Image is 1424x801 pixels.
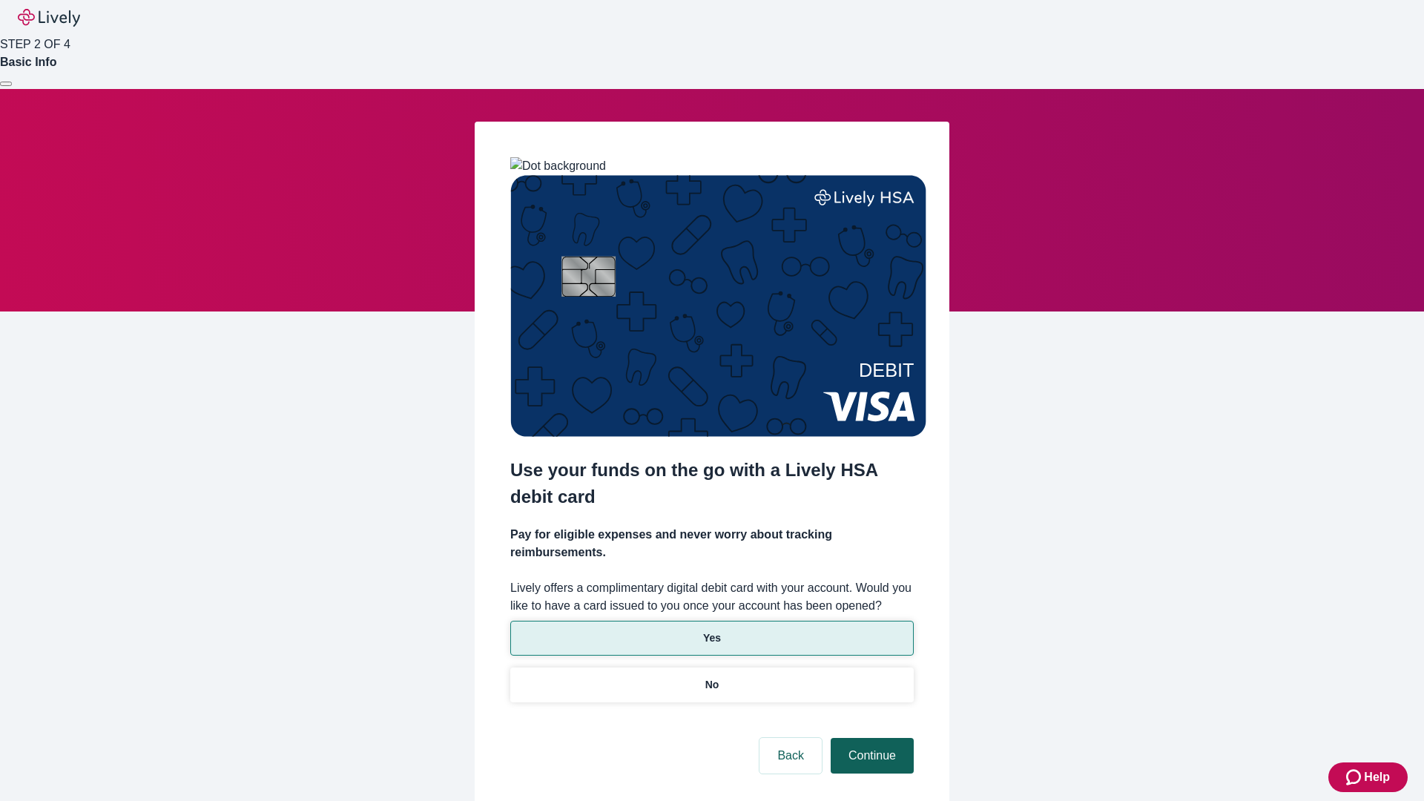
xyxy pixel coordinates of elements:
[510,457,914,510] h2: Use your funds on the go with a Lively HSA debit card
[759,738,822,774] button: Back
[510,667,914,702] button: No
[510,621,914,656] button: Yes
[1364,768,1390,786] span: Help
[510,157,606,175] img: Dot background
[831,738,914,774] button: Continue
[705,677,719,693] p: No
[510,175,926,437] img: Debit card
[703,630,721,646] p: Yes
[1328,762,1408,792] button: Zendesk support iconHelp
[510,526,914,561] h4: Pay for eligible expenses and never worry about tracking reimbursements.
[18,9,80,27] img: Lively
[510,579,914,615] label: Lively offers a complimentary digital debit card with your account. Would you like to have a card...
[1346,768,1364,786] svg: Zendesk support icon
